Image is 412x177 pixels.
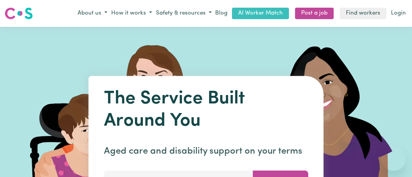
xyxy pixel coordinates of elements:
button: About us [76,7,109,20]
iframe: Close message [342,128,357,143]
button: Safety & resources [154,7,214,20]
a: Find workers [340,8,386,20]
a: AI Worker Match [232,8,289,20]
iframe: Button to launch messaging window [381,146,406,171]
button: How it works [109,7,154,20]
a: Post a job [295,8,334,20]
a: Careseekers logo [5,5,33,22]
a: Blog [214,8,229,20]
a: Login [389,8,407,20]
h1: The Service Built Around You [104,88,308,132]
p: Aged care and disability support on your terms [104,144,308,158]
img: Careseekers logo [5,7,33,20]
